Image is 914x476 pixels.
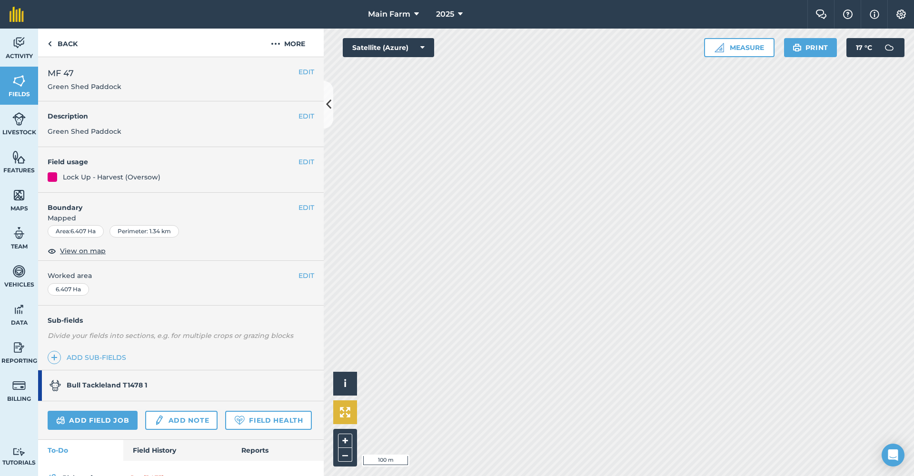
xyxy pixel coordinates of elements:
[715,43,724,52] img: Ruler icon
[784,38,837,57] button: Print
[298,270,314,281] button: EDIT
[12,226,26,240] img: svg+xml;base64,PD94bWwgdmVyc2lvbj0iMS4wIiBlbmNvZGluZz0idXRmLTgiPz4KPCEtLSBHZW5lcmF0b3I6IEFkb2JlIE...
[12,447,26,456] img: svg+xml;base64,PD94bWwgdmVyc2lvbj0iMS4wIiBlbmNvZGluZz0idXRmLTgiPz4KPCEtLSBHZW5lcmF0b3I6IEFkb2JlIE...
[12,378,26,393] img: svg+xml;base64,PD94bWwgdmVyc2lvbj0iMS4wIiBlbmNvZGluZz0idXRmLTgiPz4KPCEtLSBHZW5lcmF0b3I6IEFkb2JlIE...
[271,38,280,50] img: svg+xml;base64,PHN2ZyB4bWxucz0iaHR0cDovL3d3dy53My5vcmcvMjAwMC9zdmciIHdpZHRoPSIyMCIgaGVpZ2h0PSIyNC...
[67,381,147,389] strong: Bull Tackleland T1478 1
[225,411,311,430] a: Field Health
[10,7,24,22] img: fieldmargin Logo
[50,380,61,391] img: svg+xml;base64,PD94bWwgdmVyc2lvbj0iMS4wIiBlbmNvZGluZz0idXRmLTgiPz4KPCEtLSBHZW5lcmF0b3I6IEFkb2JlIE...
[48,245,56,257] img: svg+xml;base64,PHN2ZyB4bWxucz0iaHR0cDovL3d3dy53My5vcmcvMjAwMC9zdmciIHdpZHRoPSIxOCIgaGVpZ2h0PSIyNC...
[298,67,314,77] button: EDIT
[368,9,410,20] span: Main Farm
[48,351,130,364] a: Add sub-fields
[232,440,324,461] a: Reports
[870,9,879,20] img: svg+xml;base64,PHN2ZyB4bWxucz0iaHR0cDovL3d3dy53My5vcmcvMjAwMC9zdmciIHdpZHRoPSIxNyIgaGVpZ2h0PSIxNy...
[842,10,854,19] img: A question mark icon
[856,38,872,57] span: 17 ° C
[344,377,347,389] span: i
[48,157,298,167] h4: Field usage
[38,213,324,223] span: Mapped
[38,440,123,461] a: To-Do
[123,440,231,461] a: Field History
[48,67,121,80] span: MF 47
[154,415,164,426] img: svg+xml;base64,PD94bWwgdmVyc2lvbj0iMS4wIiBlbmNvZGluZz0idXRmLTgiPz4KPCEtLSBHZW5lcmF0b3I6IEFkb2JlIE...
[12,340,26,355] img: svg+xml;base64,PD94bWwgdmVyc2lvbj0iMS4wIiBlbmNvZGluZz0idXRmLTgiPz4KPCEtLSBHZW5lcmF0b3I6IEFkb2JlIE...
[298,111,314,121] button: EDIT
[48,225,104,238] div: Area : 6.407 Ha
[338,448,352,462] button: –
[48,331,293,340] em: Divide your fields into sections, e.g. for multiple crops or grazing blocks
[252,29,324,57] button: More
[38,370,314,401] a: Bull Tackleland T1478 1
[63,172,160,182] div: Lock Up - Harvest (Oversow)
[12,74,26,88] img: svg+xml;base64,PHN2ZyB4bWxucz0iaHR0cDovL3d3dy53My5vcmcvMjAwMC9zdmciIHdpZHRoPSI1NiIgaGVpZ2h0PSI2MC...
[298,202,314,213] button: EDIT
[12,264,26,278] img: svg+xml;base64,PD94bWwgdmVyc2lvbj0iMS4wIiBlbmNvZGluZz0idXRmLTgiPz4KPCEtLSBHZW5lcmF0b3I6IEFkb2JlIE...
[38,315,324,326] h4: Sub-fields
[48,283,89,296] div: 6.407 Ha
[60,246,106,256] span: View on map
[51,352,58,363] img: svg+xml;base64,PHN2ZyB4bWxucz0iaHR0cDovL3d3dy53My5vcmcvMjAwMC9zdmciIHdpZHRoPSIxNCIgaGVpZ2h0PSIyNC...
[343,38,434,57] button: Satellite (Azure)
[48,82,121,91] span: Green Shed Paddock
[48,38,52,50] img: svg+xml;base64,PHN2ZyB4bWxucz0iaHR0cDovL3d3dy53My5vcmcvMjAwMC9zdmciIHdpZHRoPSI5IiBoZWlnaHQ9IjI0Ii...
[48,127,121,136] span: Green Shed Paddock
[38,29,87,57] a: Back
[56,415,65,426] img: svg+xml;base64,PD94bWwgdmVyc2lvbj0iMS4wIiBlbmNvZGluZz0idXRmLTgiPz4KPCEtLSBHZW5lcmF0b3I6IEFkb2JlIE...
[704,38,775,57] button: Measure
[815,10,827,19] img: Two speech bubbles overlapping with the left bubble in the forefront
[12,36,26,50] img: svg+xml;base64,PD94bWwgdmVyc2lvbj0iMS4wIiBlbmNvZGluZz0idXRmLTgiPz4KPCEtLSBHZW5lcmF0b3I6IEFkb2JlIE...
[12,302,26,317] img: svg+xml;base64,PD94bWwgdmVyc2lvbj0iMS4wIiBlbmNvZGluZz0idXRmLTgiPz4KPCEtLSBHZW5lcmF0b3I6IEFkb2JlIE...
[298,157,314,167] button: EDIT
[109,225,179,238] div: Perimeter : 1.34 km
[882,444,904,466] div: Open Intercom Messenger
[48,411,138,430] a: Add field job
[436,9,454,20] span: 2025
[12,188,26,202] img: svg+xml;base64,PHN2ZyB4bWxucz0iaHR0cDovL3d3dy53My5vcmcvMjAwMC9zdmciIHdpZHRoPSI1NiIgaGVpZ2h0PSI2MC...
[48,270,314,281] span: Worked area
[846,38,904,57] button: 17 °C
[340,407,350,417] img: Four arrows, one pointing top left, one top right, one bottom right and the last bottom left
[793,42,802,53] img: svg+xml;base64,PHN2ZyB4bWxucz0iaHR0cDovL3d3dy53My5vcmcvMjAwMC9zdmciIHdpZHRoPSIxOSIgaGVpZ2h0PSIyNC...
[880,38,899,57] img: svg+xml;base64,PD94bWwgdmVyc2lvbj0iMS4wIiBlbmNvZGluZz0idXRmLTgiPz4KPCEtLSBHZW5lcmF0b3I6IEFkb2JlIE...
[12,150,26,164] img: svg+xml;base64,PHN2ZyB4bWxucz0iaHR0cDovL3d3dy53My5vcmcvMjAwMC9zdmciIHdpZHRoPSI1NiIgaGVpZ2h0PSI2MC...
[895,10,907,19] img: A cog icon
[12,112,26,126] img: svg+xml;base64,PD94bWwgdmVyc2lvbj0iMS4wIiBlbmNvZGluZz0idXRmLTgiPz4KPCEtLSBHZW5lcmF0b3I6IEFkb2JlIE...
[145,411,218,430] a: Add note
[38,193,298,213] h4: Boundary
[48,111,314,121] h4: Description
[48,245,106,257] button: View on map
[333,372,357,396] button: i
[338,434,352,448] button: +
